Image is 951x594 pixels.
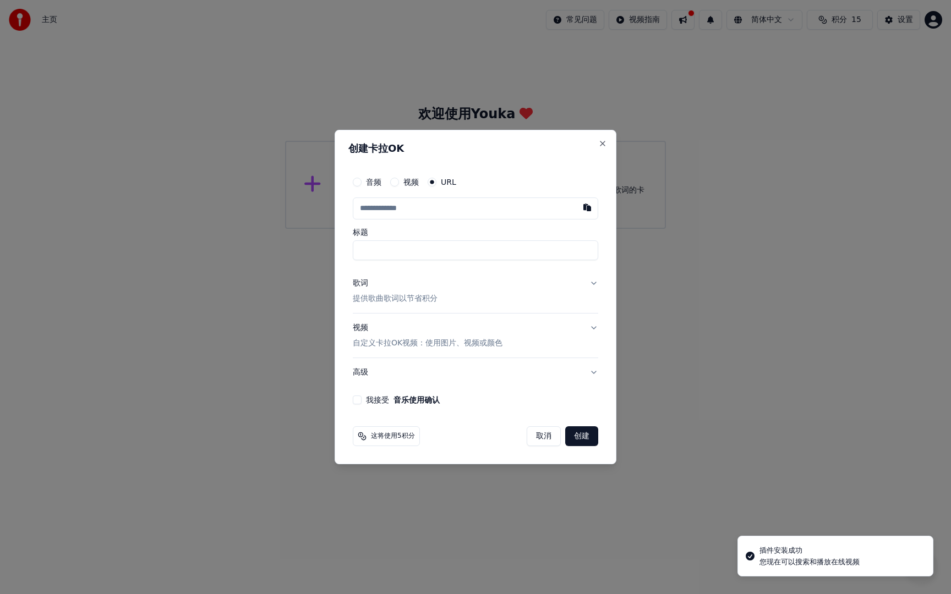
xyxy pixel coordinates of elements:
button: 高级 [353,358,598,387]
label: 视频 [403,178,419,186]
div: 歌词 [353,278,368,289]
label: 标题 [353,228,598,236]
button: 取消 [527,426,561,446]
label: 音频 [366,178,381,186]
button: 创建 [565,426,598,446]
button: 歌词提供歌曲歌词以节省积分 [353,269,598,313]
p: 提供歌曲歌词以节省积分 [353,293,438,304]
label: URL [441,178,456,186]
h2: 创建卡拉OK [348,144,603,153]
p: 自定义卡拉OK视频：使用图片、视频或颜色 [353,338,502,349]
button: 我接受 [393,396,440,404]
div: 视频 [353,322,502,349]
span: 这将使用5积分 [371,432,415,441]
button: 视频自定义卡拉OK视频：使用图片、视频或颜色 [353,313,598,358]
label: 我接受 [366,396,440,404]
